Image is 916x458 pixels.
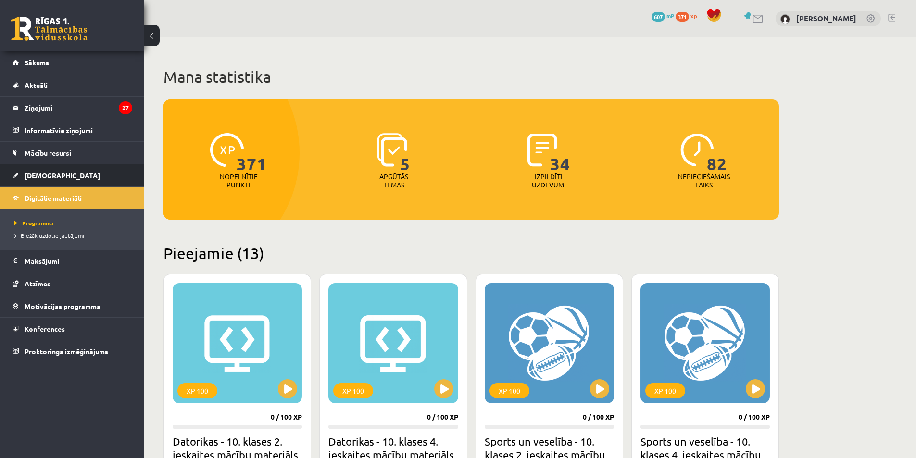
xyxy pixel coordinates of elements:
[13,250,132,272] a: Maksājumi
[377,133,407,167] img: icon-learned-topics-4a711ccc23c960034f471b6e78daf4a3bad4a20eaf4de84257b87e66633f6470.svg
[400,133,410,173] span: 5
[119,101,132,114] i: 27
[375,173,413,189] p: Apgūtās tēmas
[530,173,567,189] p: Izpildīti uzdevumi
[13,119,132,141] a: Informatīvie ziņojumi
[11,17,88,41] a: Rīgas 1. Tālmācības vidusskola
[676,12,689,22] span: 371
[652,12,674,20] a: 607 mP
[25,149,71,157] span: Mācību resursi
[666,12,674,20] span: mP
[25,171,100,180] span: [DEMOGRAPHIC_DATA]
[690,12,697,20] span: xp
[25,302,100,310] span: Motivācijas programma
[489,383,529,398] div: XP 100
[14,232,84,239] span: Biežāk uzdotie jautājumi
[678,173,730,189] p: Nepieciešamais laiks
[25,81,48,89] span: Aktuāli
[680,133,714,167] img: icon-clock-7be60019b62300814b6bd22b8e044499b485619524d84068768e800edab66f18.svg
[676,12,702,20] a: 371 xp
[13,340,132,362] a: Proktoringa izmēģinājums
[780,14,790,24] img: Marks Daniels Legzdiņš
[25,119,132,141] legend: Informatīvie ziņojumi
[527,133,557,167] img: icon-completed-tasks-ad58ae20a441b2904462921112bc710f1caf180af7a3daa7317a5a94f2d26646.svg
[210,133,244,167] img: icon-xp-0682a9bc20223a9ccc6f5883a126b849a74cddfe5390d2b41b4391c66f2066e7.svg
[14,219,135,227] a: Programma
[13,142,132,164] a: Mācību resursi
[177,383,217,398] div: XP 100
[13,187,132,209] a: Digitālie materiāli
[25,250,132,272] legend: Maksājumi
[13,51,132,74] a: Sākums
[14,231,135,240] a: Biežāk uzdotie jautājumi
[220,173,258,189] p: Nopelnītie punkti
[550,133,570,173] span: 34
[25,347,108,356] span: Proktoringa izmēģinājums
[237,133,267,173] span: 371
[707,133,727,173] span: 82
[163,244,779,262] h2: Pieejamie (13)
[14,219,54,227] span: Programma
[25,97,132,119] legend: Ziņojumi
[13,272,132,295] a: Atzīmes
[13,164,132,186] a: [DEMOGRAPHIC_DATA]
[13,74,132,96] a: Aktuāli
[25,194,82,202] span: Digitālie materiāli
[25,58,49,67] span: Sākums
[796,13,856,23] a: [PERSON_NAME]
[13,97,132,119] a: Ziņojumi27
[645,383,685,398] div: XP 100
[13,295,132,317] a: Motivācijas programma
[333,383,373,398] div: XP 100
[25,279,50,288] span: Atzīmes
[13,318,132,340] a: Konferences
[163,67,779,87] h1: Mana statistika
[25,324,65,333] span: Konferences
[652,12,665,22] span: 607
